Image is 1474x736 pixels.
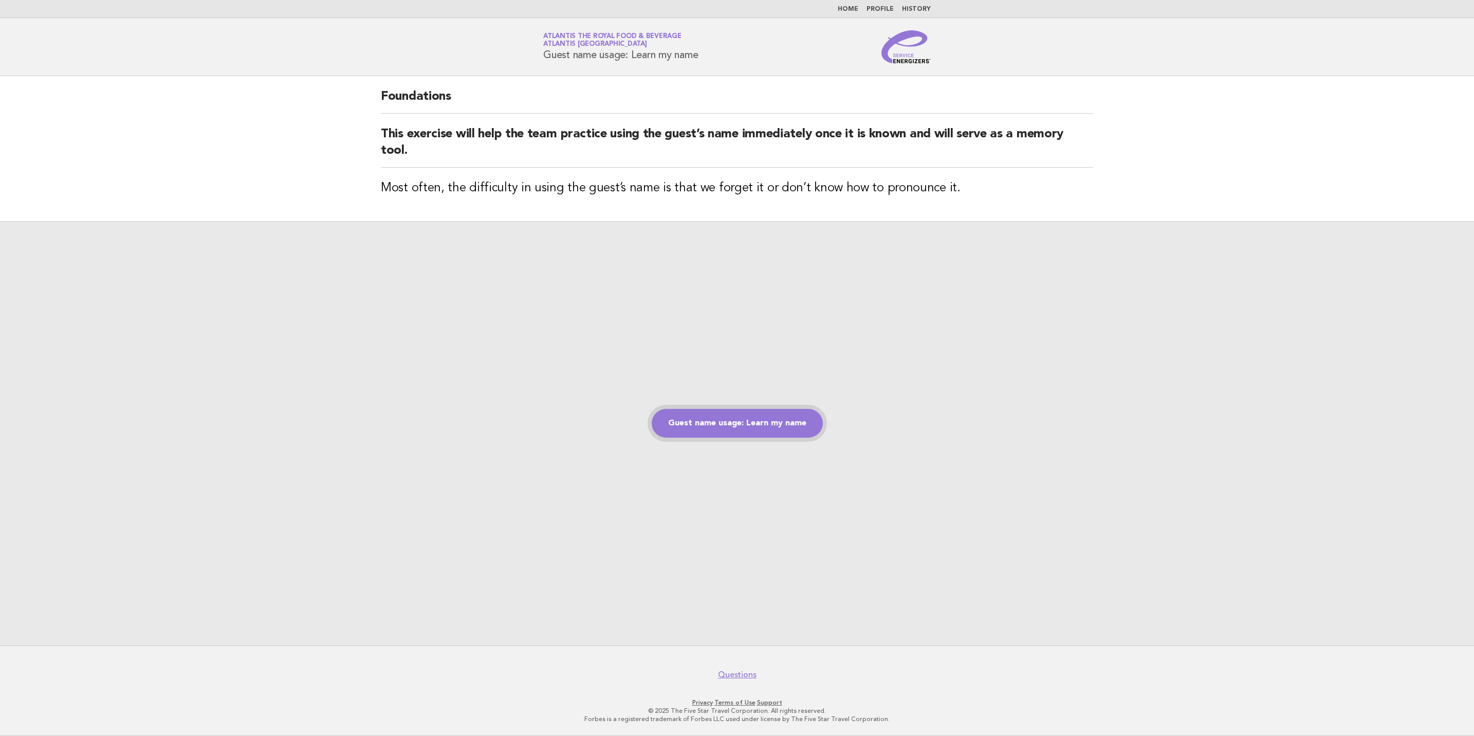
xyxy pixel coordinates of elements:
p: Forbes is a registered trademark of Forbes LLC used under license by The Five Star Travel Corpora... [422,715,1052,723]
a: Questions [718,670,757,680]
span: Atlantis [GEOGRAPHIC_DATA] [543,41,647,48]
h1: Guest name usage: Learn my name [543,33,698,60]
p: © 2025 The Five Star Travel Corporation. All rights reserved. [422,707,1052,715]
img: Service Energizers [881,30,931,63]
a: Terms of Use [714,699,756,706]
h2: This exercise will help the team practice using the guest’s name immediately once it is known and... [381,126,1093,168]
a: Atlantis the Royal Food & BeverageAtlantis [GEOGRAPHIC_DATA] [543,33,681,47]
a: Privacy [692,699,713,706]
h3: Most often, the difficulty in using the guest’s name is that we forget it or don’t know how to pr... [381,180,1093,196]
a: Guest name usage: Learn my name [652,409,823,438]
p: · · [422,698,1052,707]
h2: Foundations [381,88,1093,114]
a: Support [757,699,782,706]
a: Profile [867,6,894,12]
a: History [902,6,931,12]
a: Home [838,6,858,12]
